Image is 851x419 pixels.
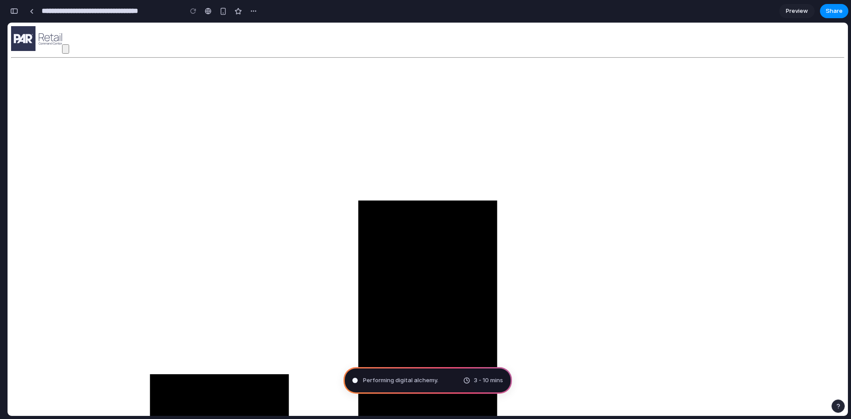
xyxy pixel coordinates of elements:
[474,376,503,385] span: 3 - 10 mins
[820,4,848,18] button: Share
[363,376,438,385] span: Performing digital alchemy .
[779,4,815,18] a: Preview
[786,7,808,16] span: Preview
[826,7,843,16] span: Share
